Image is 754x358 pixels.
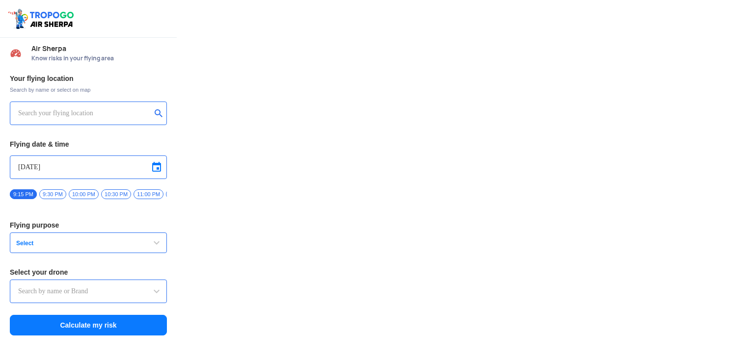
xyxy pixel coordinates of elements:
span: Air Sherpa [31,45,167,52]
input: Select Date [18,161,159,173]
span: 10:30 PM [101,189,131,199]
span: Select [12,239,135,247]
img: Risk Scores [10,47,22,59]
span: Know risks in your flying area [31,54,167,62]
h3: Your flying location [10,75,167,82]
span: 9:15 PM [10,189,37,199]
input: Search by name or Brand [18,285,159,297]
input: Search your flying location [18,107,151,119]
span: 10:00 PM [69,189,99,199]
h3: Select your drone [10,269,167,276]
h3: Flying date & time [10,141,167,148]
img: ic_tgdronemaps.svg [7,7,77,30]
h3: Flying purpose [10,222,167,229]
span: 9:30 PM [39,189,66,199]
button: Calculate my risk [10,315,167,335]
span: 11:30 PM [166,189,196,199]
button: Select [10,232,167,253]
span: Search by name or select on map [10,86,167,94]
span: 11:00 PM [134,189,163,199]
